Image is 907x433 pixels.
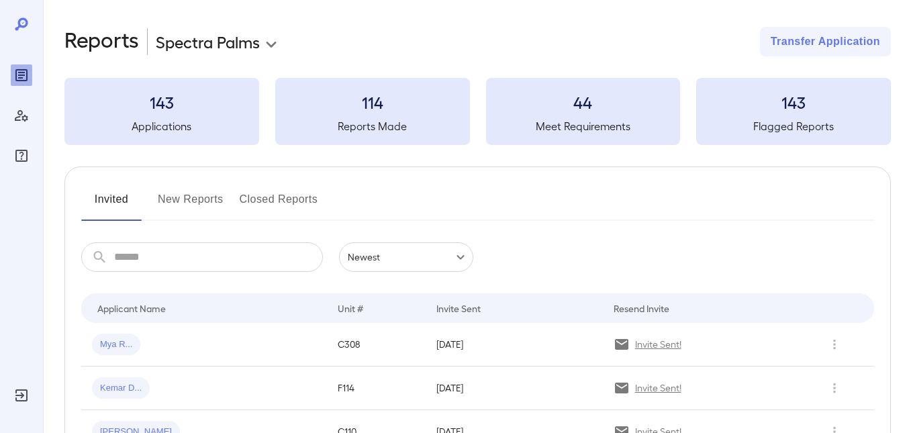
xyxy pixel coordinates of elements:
[426,323,603,367] td: [DATE]
[64,78,891,145] summary: 143Applications114Reports Made44Meet Requirements143Flagged Reports
[426,367,603,410] td: [DATE]
[339,242,473,272] div: Newest
[327,323,426,367] td: C308
[11,145,32,166] div: FAQ
[92,338,140,351] span: Mya R...
[11,105,32,126] div: Manage Users
[696,91,891,113] h3: 143
[156,31,260,52] p: Spectra Palms
[486,118,681,134] h5: Meet Requirements
[486,91,681,113] h3: 44
[327,367,426,410] td: F114
[338,300,363,316] div: Unit #
[92,382,150,395] span: Kemar D...
[824,377,845,399] button: Row Actions
[275,118,470,134] h5: Reports Made
[64,91,259,113] h3: 143
[158,189,224,221] button: New Reports
[64,27,139,56] h2: Reports
[760,27,891,56] button: Transfer Application
[240,189,318,221] button: Closed Reports
[11,64,32,86] div: Reports
[635,338,681,351] p: Invite Sent!
[81,189,142,221] button: Invited
[696,118,891,134] h5: Flagged Reports
[97,300,166,316] div: Applicant Name
[635,381,681,395] p: Invite Sent!
[824,334,845,355] button: Row Actions
[11,385,32,406] div: Log Out
[614,300,669,316] div: Resend Invite
[436,300,481,316] div: Invite Sent
[64,118,259,134] h5: Applications
[275,91,470,113] h3: 114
